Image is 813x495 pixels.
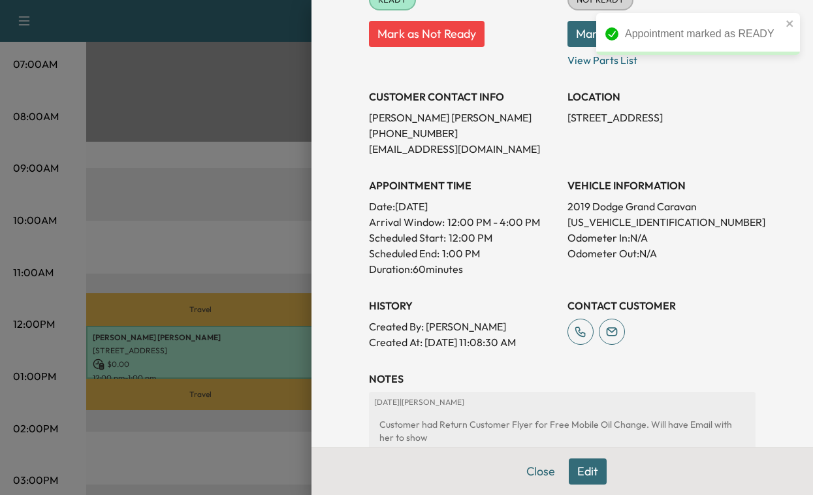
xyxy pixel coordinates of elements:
[567,298,756,313] h3: CONTACT CUSTOMER
[369,371,756,387] h3: NOTES
[567,110,756,125] p: [STREET_ADDRESS]
[567,21,661,47] button: Mark as Ready
[369,110,557,125] p: [PERSON_NAME] [PERSON_NAME]
[518,458,564,485] button: Close
[374,413,750,449] div: Customer had Return Customer Flyer for Free Mobile Oil Change. Will have Email with her to show
[447,214,540,230] span: 12:00 PM - 4:00 PM
[567,214,756,230] p: [US_VEHICLE_IDENTIFICATION_NUMBER]
[374,397,750,407] p: [DATE] | [PERSON_NAME]
[567,89,756,104] h3: LOCATION
[442,246,480,261] p: 1:00 PM
[369,178,557,193] h3: APPOINTMENT TIME
[786,18,795,29] button: close
[369,298,557,313] h3: History
[369,89,557,104] h3: CUSTOMER CONTACT INFO
[569,458,607,485] button: Edit
[369,141,557,157] p: [EMAIL_ADDRESS][DOMAIN_NAME]
[567,246,756,261] p: Odometer Out: N/A
[369,319,557,334] p: Created By : [PERSON_NAME]
[369,334,557,350] p: Created At : [DATE] 11:08:30 AM
[567,199,756,214] p: 2019 Dodge Grand Caravan
[369,21,485,47] button: Mark as Not Ready
[369,261,557,277] p: Duration: 60 minutes
[369,199,557,214] p: Date: [DATE]
[567,178,756,193] h3: VEHICLE INFORMATION
[625,26,782,42] div: Appointment marked as READY
[369,246,439,261] p: Scheduled End:
[369,214,557,230] p: Arrival Window:
[449,230,492,246] p: 12:00 PM
[369,125,557,141] p: [PHONE_NUMBER]
[369,230,446,246] p: Scheduled Start:
[567,47,756,68] p: View Parts List
[567,230,756,246] p: Odometer In: N/A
